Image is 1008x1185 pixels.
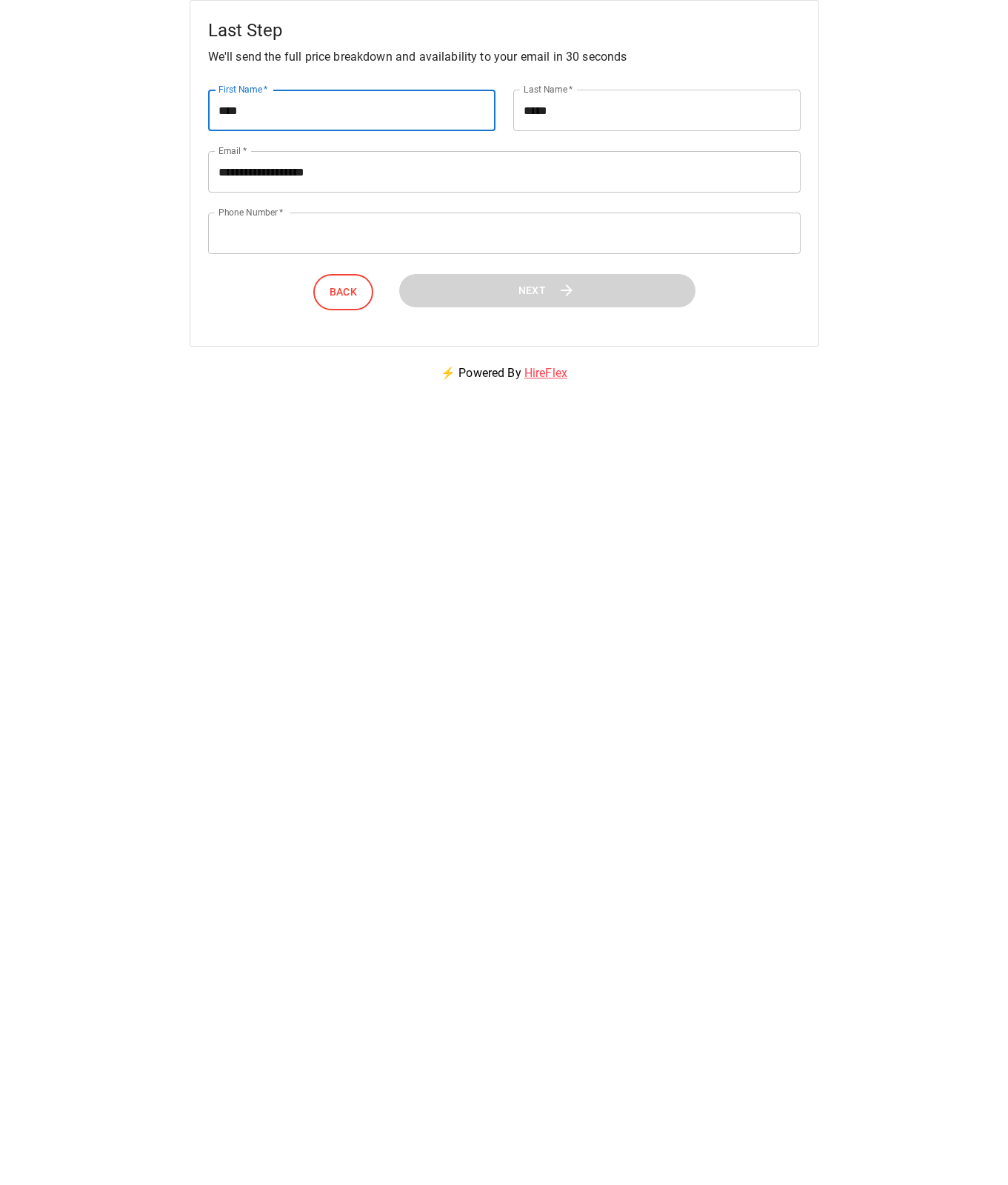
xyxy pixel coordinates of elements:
h5: Last Step [208,19,801,42]
label: First Name [218,83,268,96]
p: ⚡ Powered By [423,347,585,400]
span: Back [330,283,358,301]
button: Next [399,274,695,307]
a: HireFlex [524,366,567,380]
label: Phone Number [218,206,284,218]
button: Back [313,274,374,310]
label: Last Name [524,83,573,96]
span: Next [518,281,547,300]
label: Email [218,144,247,157]
p: We'll send the full price breakdown and availability to your email in 30 seconds [208,48,801,66]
